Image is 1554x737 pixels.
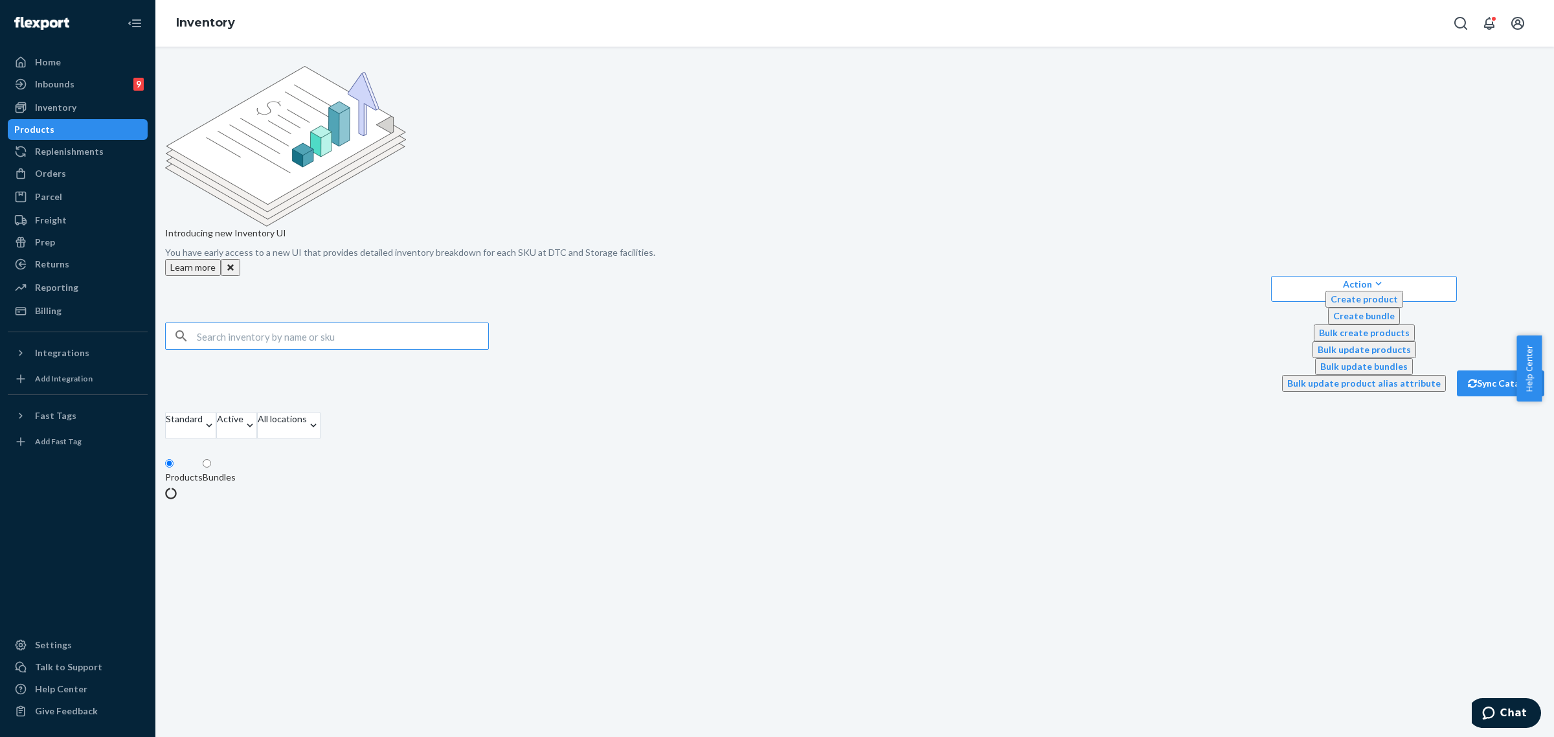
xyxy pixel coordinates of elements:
[165,246,1544,259] p: You have early access to a new UI that provides detailed inventory breakdown for each SKU at DTC ...
[1287,378,1441,389] span: Bulk update product alias attribute
[165,259,221,276] button: Learn more
[35,145,104,158] div: Replenishments
[35,661,102,674] div: Talk to Support
[1320,361,1408,372] span: Bulk update bundles
[1457,370,1544,396] button: Sync Catalog
[14,17,69,30] img: Flexport logo
[35,409,76,422] div: Fast Tags
[1319,327,1410,338] span: Bulk create products
[35,346,89,359] div: Integrations
[14,123,54,136] div: Products
[8,277,148,298] a: Reporting
[8,187,148,207] a: Parcel
[1312,341,1416,358] button: Bulk update products
[1318,344,1411,355] span: Bulk update products
[1315,358,1413,375] button: Bulk update bundles
[8,141,148,162] a: Replenishments
[166,413,203,425] div: Standard
[8,210,148,231] a: Freight
[8,431,148,452] a: Add Fast Tag
[1333,310,1395,321] span: Create bundle
[1472,698,1541,731] iframe: Opens a widget where you can chat to one of our agents
[197,323,488,349] input: Search inventory by name or sku
[166,425,167,438] input: Standard
[35,705,98,718] div: Give Feedback
[8,635,148,655] a: Settings
[122,10,148,36] button: Close Navigation
[133,78,144,91] div: 9
[35,167,66,180] div: Orders
[8,52,148,73] a: Home
[8,74,148,95] a: Inbounds9
[1331,293,1398,304] span: Create product
[1325,291,1403,308] button: Create product
[165,66,406,227] img: new-reports-banner-icon.82668bd98b6a51aee86340f2a7b77ae3.png
[35,258,69,271] div: Returns
[1282,375,1446,392] button: Bulk update product alias attribute
[165,227,1544,240] p: Introducing new Inventory UI
[35,683,87,696] div: Help Center
[35,190,62,203] div: Parcel
[8,119,148,140] a: Products
[35,214,67,227] div: Freight
[1448,10,1474,36] button: Open Search Box
[165,459,174,468] input: Products
[8,300,148,321] a: Billing
[35,639,72,652] div: Settings
[35,56,61,69] div: Home
[8,405,148,426] button: Fast Tags
[8,343,148,363] button: Integrations
[221,259,240,276] button: Close
[217,413,243,425] div: Active
[8,163,148,184] a: Orders
[35,304,62,317] div: Billing
[8,701,148,721] button: Give Feedback
[8,254,148,275] a: Returns
[35,436,82,447] div: Add Fast Tag
[1282,277,1446,291] div: Action
[1476,10,1502,36] button: Open notifications
[1505,10,1531,36] button: Open account menu
[1328,308,1400,324] button: Create bundle
[35,373,93,384] div: Add Integration
[8,657,148,677] button: Talk to Support
[165,471,203,484] div: Products
[35,101,76,114] div: Inventory
[1314,324,1415,341] button: Bulk create products
[258,425,259,438] input: All locations
[35,281,78,294] div: Reporting
[35,236,55,249] div: Prep
[258,413,307,425] div: All locations
[35,78,74,91] div: Inbounds
[203,471,236,484] div: Bundles
[203,459,211,468] input: Bundles
[1271,276,1457,302] button: ActionCreate productCreate bundleBulk create productsBulk update productsBulk update bundlesBulk ...
[8,368,148,389] a: Add Integration
[1516,335,1542,402] button: Help Center
[8,97,148,118] a: Inventory
[8,232,148,253] a: Prep
[8,679,148,699] a: Help Center
[217,425,218,438] input: Active
[166,5,245,42] ol: breadcrumbs
[176,16,235,30] a: Inventory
